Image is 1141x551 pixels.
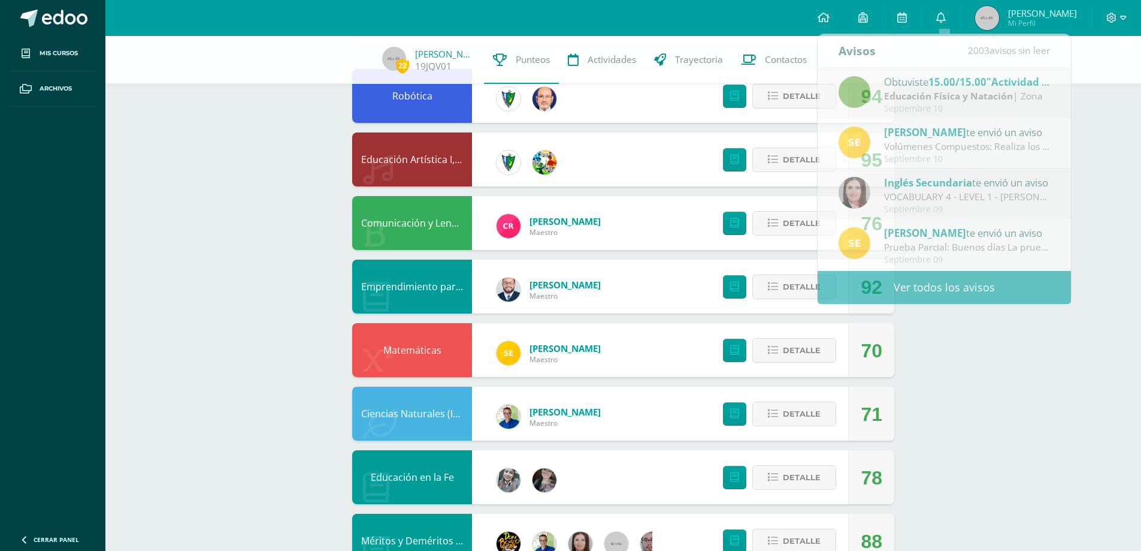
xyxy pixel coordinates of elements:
span: Cerrar panel [34,535,79,544]
img: 159e24a6ecedfdf8f489544946a573f0.png [532,150,556,174]
img: 6b7a2a75a6c7e6282b1a1fdce061224c.png [532,87,556,111]
span: "Actividad #3" [986,75,1059,89]
a: Trayectoria [645,36,732,84]
div: 78 [861,451,882,505]
button: Detalle [752,147,836,172]
div: Septiembre 09 [884,255,1051,265]
img: 692ded2a22070436d299c26f70cfa591.png [497,405,520,429]
span: Trayectoria [675,53,723,66]
button: Detalle [752,465,836,490]
span: Detalle [783,149,821,171]
div: Ciencias Naturales (Introducción a la Biología) [352,387,472,441]
span: [PERSON_NAME] [1008,7,1077,19]
span: avisos sin leer [968,44,1050,57]
span: Actividades [588,53,636,66]
button: Detalle [752,402,836,426]
div: Volúmenes Compuestos: Realiza los siguientes ejercicios en tu cuaderno. Debes encontrar el volume... [884,140,1051,153]
div: Emprendimiento para la Productividad [352,260,472,314]
button: Detalle [752,338,836,363]
span: Mi Perfil [1008,18,1077,28]
a: Mis cursos [10,36,96,71]
span: 15.00/15.00 [928,75,986,89]
button: Detalle [752,275,836,299]
a: Contactos [732,36,816,84]
span: Archivos [40,84,72,94]
span: Inglés Secundaria [884,176,972,189]
div: Robótica [352,69,472,123]
span: Punteos [516,53,550,66]
span: Maestro [529,354,601,365]
span: [PERSON_NAME] [529,342,601,354]
div: te envió un aviso [884,124,1051,140]
div: te envió un aviso [884,225,1051,240]
strong: Educación Física y Natación [884,89,1013,103]
div: Educación en la Fe [352,450,472,504]
img: 45x45 [975,6,999,30]
span: Detalle [783,339,821,362]
span: [PERSON_NAME] [884,226,966,240]
img: 03c2987289e60ca238394da5f82a525a.png [839,227,870,259]
span: 22 [396,58,409,73]
span: Detalle [783,85,821,107]
div: Obtuviste en [884,74,1051,89]
span: Maestro [529,418,601,428]
a: Punteos [484,36,559,84]
span: Maestro [529,291,601,301]
div: Septiembre 10 [884,154,1051,164]
div: Matemáticas [352,323,472,377]
img: 03c2987289e60ca238394da5f82a525a.png [497,341,520,365]
button: Detalle [752,84,836,109]
div: VOCABULARY 4 - LEVEL 1 - KRISSETE RIVAS: Dear students, I'm sending you the document and link. Ge... [884,190,1051,204]
span: [PERSON_NAME] [884,125,966,139]
img: eaa624bfc361f5d4e8a554d75d1a3cf6.png [497,278,520,302]
img: 9f174a157161b4ddbe12118a61fed988.png [497,150,520,174]
span: Detalle [783,466,821,489]
a: Archivos [10,71,96,107]
div: 71 [861,387,882,441]
div: Septiembre 09 [884,204,1051,215]
span: Maestro [529,227,601,237]
img: 8322e32a4062cfa8b237c59eedf4f548.png [532,468,556,492]
a: [PERSON_NAME] [415,48,475,60]
a: Ver todos los avisos [818,271,1071,304]
span: 2003 [968,44,989,57]
span: Detalle [783,212,821,234]
button: Detalle [752,211,836,236]
div: te envió un aviso [884,174,1051,190]
img: 03c2987289e60ca238394da5f82a525a.png [839,127,870,158]
span: Mis cursos [40,49,78,58]
img: 8af0450cf43d44e38c4a1497329761f3.png [839,177,870,209]
img: cba4c69ace659ae4cf02a5761d9a2473.png [497,468,520,492]
span: [PERSON_NAME] [529,215,601,227]
a: Actividades [559,36,645,84]
span: [PERSON_NAME] [529,279,601,291]
span: Contactos [765,53,807,66]
div: Comunicación y Lenguaje, Idioma Español [352,196,472,250]
div: Educación Artística I, Música y Danza [352,133,472,186]
div: | Zona [884,89,1051,103]
span: [PERSON_NAME] [529,406,601,418]
div: Prueba Parcial: Buenos días La prueba Parcial se realizará la próxima semana en los siguientes dí... [884,240,1051,254]
div: Septiembre 10 [884,104,1051,114]
a: 19JQV01 [415,60,452,73]
img: ab28fb4d7ed199cf7a34bbef56a79c5b.png [497,214,520,238]
div: 70 [861,324,882,378]
div: Avisos [839,34,876,67]
img: 9f174a157161b4ddbe12118a61fed988.png [497,87,520,111]
span: Detalle [783,276,821,298]
img: 45x45 [382,47,406,71]
span: Detalle [783,403,821,425]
